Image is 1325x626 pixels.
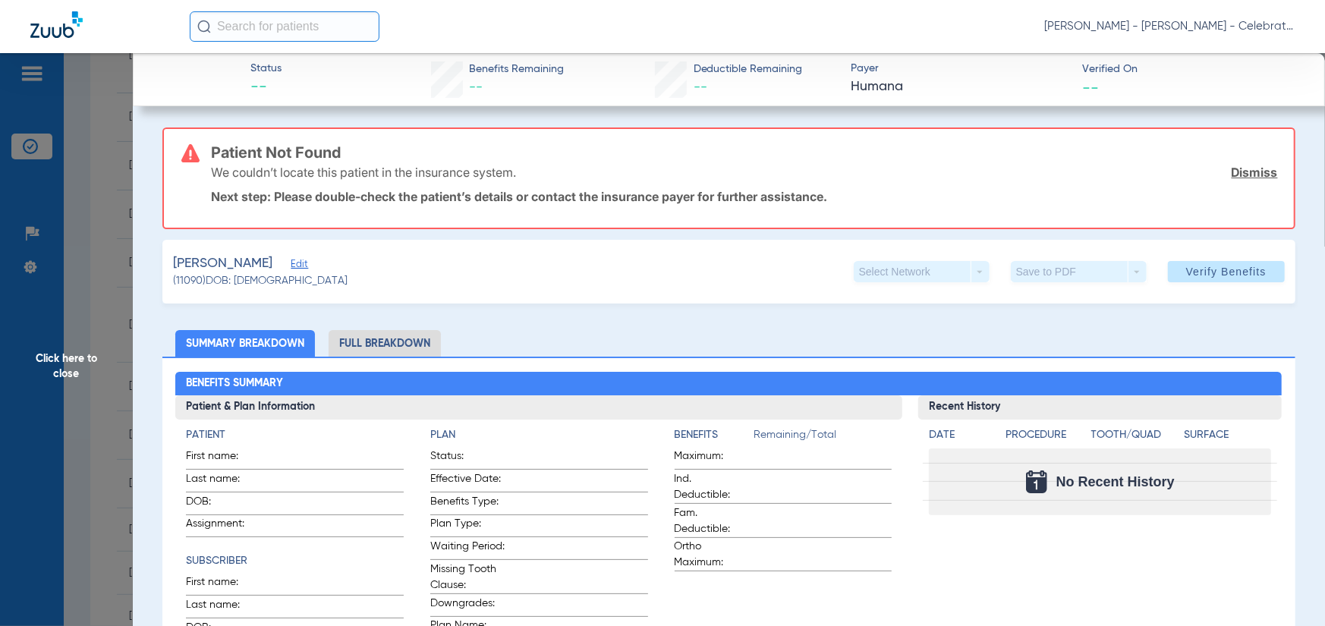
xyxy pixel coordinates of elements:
[186,494,260,514] span: DOB:
[929,427,993,443] h4: Date
[190,11,379,42] input: Search for patients
[173,254,272,273] span: [PERSON_NAME]
[918,395,1282,420] h3: Recent History
[1044,19,1295,34] span: [PERSON_NAME] - [PERSON_NAME] - Celebration Pediatric Dentistry
[173,273,348,289] span: (11090) DOB: [DEMOGRAPHIC_DATA]
[694,80,707,94] span: --
[675,427,754,448] app-breakdown-title: Benefits
[1006,427,1085,448] app-breakdown-title: Procedure
[1249,553,1325,626] iframe: Chat Widget
[851,77,1068,96] span: Humana
[675,505,749,537] span: Fam. Deductible:
[675,539,749,571] span: Ortho Maximum:
[430,427,648,443] h4: Plan
[430,596,505,616] span: Downgrades:
[1232,165,1278,180] a: Dismiss
[186,471,260,492] span: Last name:
[250,61,282,77] span: Status
[1082,61,1300,77] span: Verified On
[1091,427,1179,443] h4: Tooth/Quad
[329,330,441,357] li: Full Breakdown
[1184,427,1271,443] h4: Surface
[1056,474,1175,489] span: No Recent History
[1082,79,1099,95] span: --
[175,330,315,357] li: Summary Breakdown
[181,144,200,162] img: error-icon
[430,471,505,492] span: Effective Date:
[1186,266,1267,278] span: Verify Benefits
[694,61,803,77] span: Deductible Remaining
[675,448,749,469] span: Maximum:
[197,20,211,33] img: Search Icon
[186,516,260,536] span: Assignment:
[211,165,516,180] p: We couldn’t locate this patient in the insurance system.
[430,448,505,469] span: Status:
[851,61,1068,77] span: Payer
[675,427,754,443] h4: Benefits
[929,427,993,448] app-breakdown-title: Date
[291,259,304,273] span: Edit
[186,553,404,569] h4: Subscriber
[430,539,505,559] span: Waiting Period:
[1006,427,1085,443] h4: Procedure
[211,145,1278,160] h3: Patient Not Found
[754,427,892,448] span: Remaining/Total
[469,61,564,77] span: Benefits Remaining
[675,471,749,503] span: Ind. Deductible:
[175,372,1282,396] h2: Benefits Summary
[186,574,260,595] span: First name:
[1026,470,1047,493] img: Calendar
[186,448,260,469] span: First name:
[1091,427,1179,448] app-breakdown-title: Tooth/Quad
[1168,261,1285,282] button: Verify Benefits
[211,189,1278,204] p: Next step: Please double-check the patient’s details or contact the insurance payer for further a...
[30,11,83,38] img: Zuub Logo
[175,395,902,420] h3: Patient & Plan Information
[186,427,404,443] h4: Patient
[430,494,505,514] span: Benefits Type:
[186,597,260,618] span: Last name:
[430,562,505,593] span: Missing Tooth Clause:
[430,516,505,536] span: Plan Type:
[250,77,282,99] span: --
[469,80,483,94] span: --
[1184,427,1271,448] app-breakdown-title: Surface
